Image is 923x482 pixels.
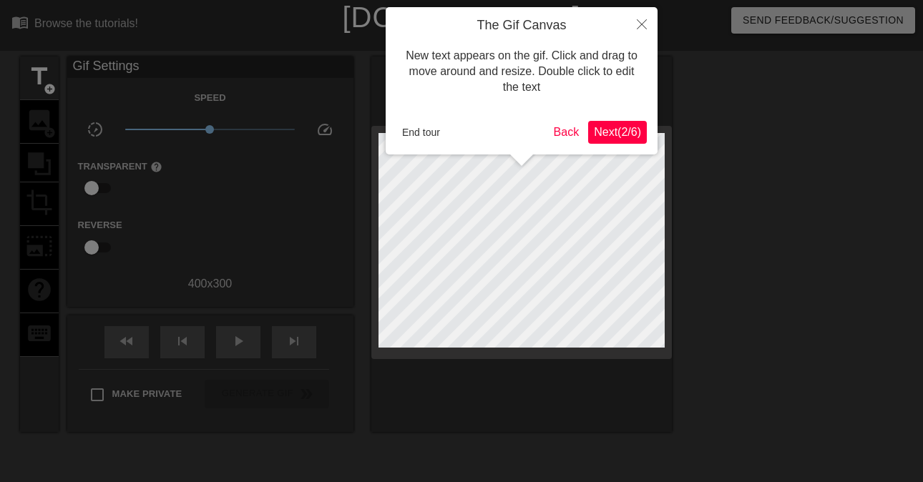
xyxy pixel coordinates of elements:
[396,122,446,143] button: End tour
[588,121,647,144] button: Next
[594,126,641,138] span: Next ( 2 / 6 )
[626,7,658,40] button: Close
[396,34,647,110] div: New text appears on the gif. Click and drag to move around and resize. Double click to edit the text
[396,18,647,34] h4: The Gif Canvas
[548,121,585,144] button: Back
